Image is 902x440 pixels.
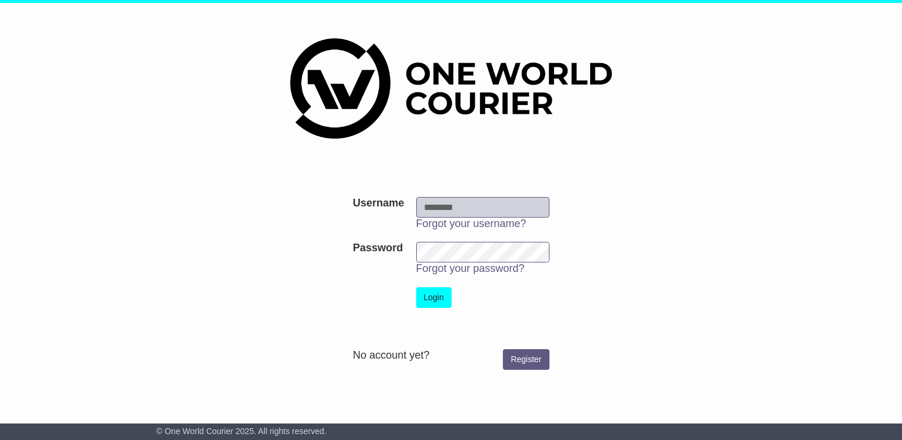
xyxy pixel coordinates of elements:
[416,262,525,274] a: Forgot your password?
[416,287,452,308] button: Login
[353,349,549,362] div: No account yet?
[416,218,526,229] a: Forgot your username?
[353,197,404,210] label: Username
[156,426,327,436] span: © One World Courier 2025. All rights reserved.
[503,349,549,370] a: Register
[353,242,403,255] label: Password
[290,38,612,139] img: One World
